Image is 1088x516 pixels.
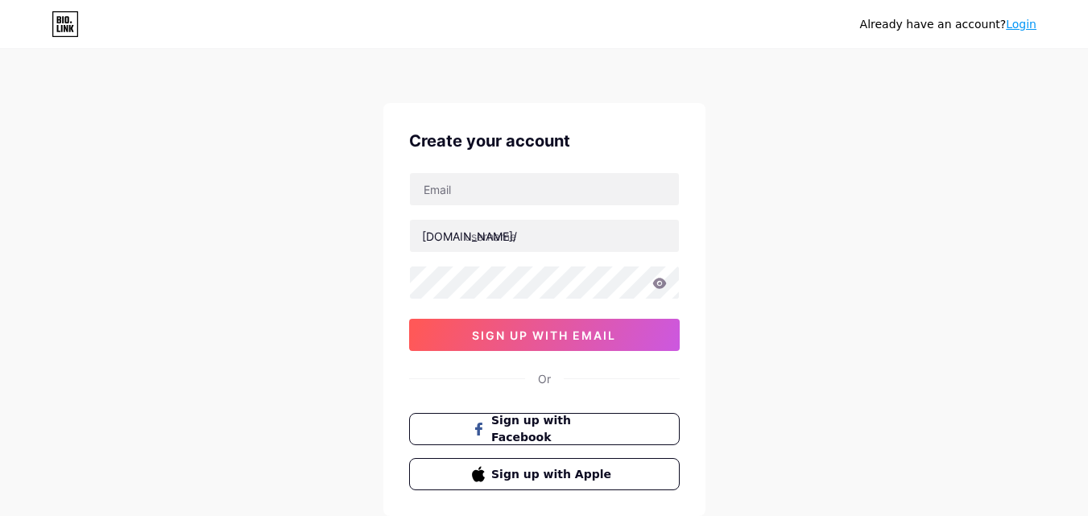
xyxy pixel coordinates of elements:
span: Sign up with Apple [491,466,616,483]
div: Already have an account? [860,16,1036,33]
a: Login [1006,18,1036,31]
div: Create your account [409,129,680,153]
button: Sign up with Facebook [409,413,680,445]
div: [DOMAIN_NAME]/ [422,228,517,245]
button: sign up with email [409,319,680,351]
span: Sign up with Facebook [491,412,616,446]
input: Email [410,173,679,205]
input: username [410,220,679,252]
button: Sign up with Apple [409,458,680,490]
span: sign up with email [472,328,616,342]
div: Or [538,370,551,387]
